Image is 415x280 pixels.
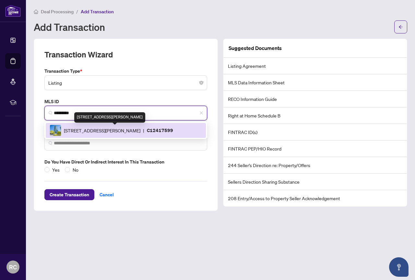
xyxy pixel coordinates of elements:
span: [STREET_ADDRESS][PERSON_NAME] [64,127,140,134]
img: IMG-C12417599_1.jpg [50,125,61,136]
label: Transaction Type [44,67,207,75]
li: MLS Data Information Sheet [223,74,407,91]
li: FINTRAC ID(s) [223,124,407,140]
div: [STREET_ADDRESS][PERSON_NAME] [74,112,145,123]
li: RECO Information Guide [223,91,407,107]
h1: Add Transaction [34,22,105,32]
span: Yes [50,166,62,173]
span: | [143,127,144,134]
span: home [34,9,38,14]
span: close-circle [199,81,203,85]
span: Deal Processing [41,9,74,15]
p: C12417599 [147,127,173,134]
li: Right at Home Schedule B [223,107,407,124]
li: 244 Seller’s Direction re: Property/Offers [223,157,407,174]
span: Cancel [100,189,114,200]
span: No [70,166,81,173]
img: search_icon [49,141,53,145]
li: 208 Entry/Access to Property Seller Acknowledgement [223,190,407,206]
article: Suggested Documents [229,44,282,52]
label: MLS ID [44,98,207,105]
span: Add Transaction [81,9,114,15]
span: close [199,111,203,115]
li: Sellers Direction Sharing Substance [223,174,407,190]
li: Listing Agreement [223,58,407,74]
li: FINTRAC PEP/HIO Record [223,140,407,157]
button: Create Transaction [44,189,94,200]
span: arrow-left [398,25,403,29]
span: Listing [48,77,203,89]
li: / [76,8,78,15]
span: RC [9,262,17,272]
img: search_icon [49,111,53,115]
h2: Transaction Wizard [44,49,113,60]
label: Do you have direct or indirect interest in this transaction [44,158,207,165]
button: Cancel [94,189,119,200]
button: Open asap [389,257,409,277]
img: logo [5,5,21,17]
span: Create Transaction [50,189,89,200]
